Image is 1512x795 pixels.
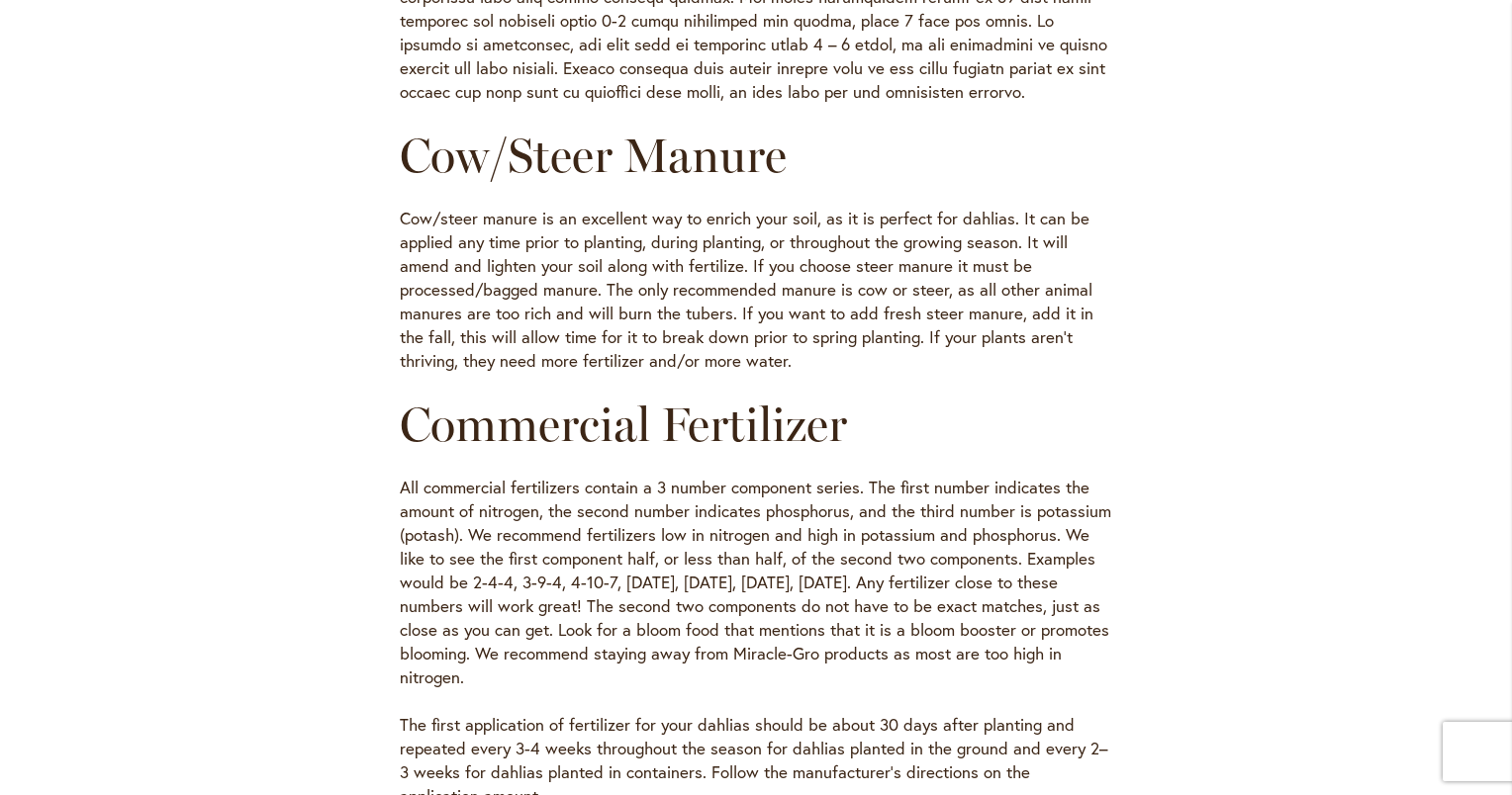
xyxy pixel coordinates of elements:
h2: Commercial Fertilizer [400,397,1112,452]
p: Cow/steer manure is an excellent way to enrich your soil, as it is perfect for dahlias. It can be... [400,207,1112,373]
p: All commercial fertilizers contain a 3 number component series. The first number indicates the am... [400,476,1112,689]
h2: Cow/Steer Manure [400,128,1112,183]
